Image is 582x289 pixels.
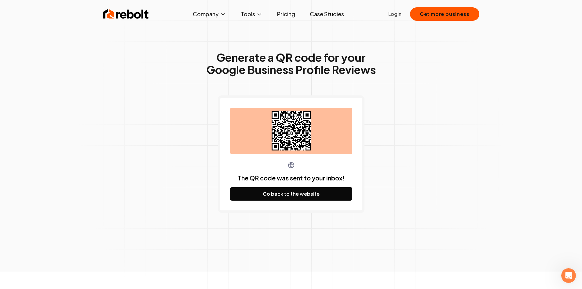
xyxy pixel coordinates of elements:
[188,8,231,20] button: Company
[272,8,300,20] a: Pricing
[236,8,267,20] button: Tools
[238,174,345,182] p: The QR code was sent to your inbox!
[410,7,479,21] button: Get more business
[561,268,576,283] iframe: Intercom live chat
[388,10,401,18] a: Login
[230,187,352,201] button: Go back to the website
[103,8,149,20] img: Rebolt Logo
[305,8,349,20] a: Case Studies
[287,161,295,169] img: Globe
[206,51,376,76] h1: Generate a QR code for your Google Business Profile Reviews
